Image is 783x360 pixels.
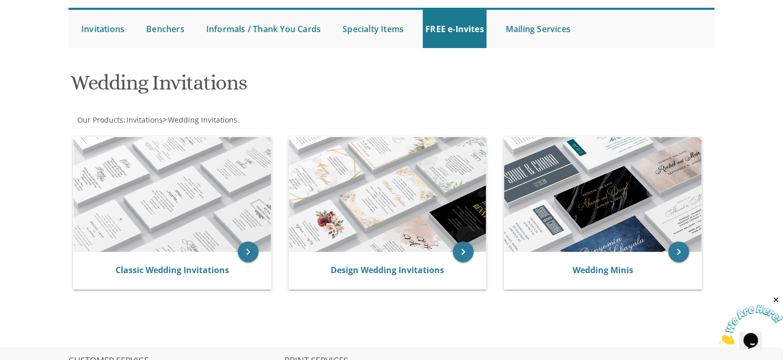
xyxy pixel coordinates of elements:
a: FREE e-Invites [423,10,487,48]
a: Classic Wedding Invitations [116,264,229,276]
a: Invitations [79,10,127,48]
a: Wedding Invitations [167,115,237,125]
span: Invitations [126,115,163,125]
a: Benchers [144,10,187,48]
img: Classic Wedding Invitations [74,137,271,252]
a: Design Wedding Invitations [331,264,444,276]
img: Design Wedding Invitations [289,137,487,252]
a: keyboard_arrow_right [238,242,259,262]
a: Mailing Services [503,10,573,48]
a: Our Products [76,115,123,125]
a: Informals / Thank You Cards [204,10,323,48]
a: keyboard_arrow_right [668,242,689,262]
img: Wedding Minis [504,137,702,252]
a: keyboard_arrow_right [453,242,474,262]
div: : [68,115,392,125]
iframe: chat widget [719,295,783,344]
a: Wedding Minis [573,264,633,276]
a: Invitations [125,115,163,125]
a: Specialty Items [340,10,406,48]
span: Wedding Invitations [168,115,237,125]
span: > [163,115,237,125]
h1: Wedding Invitations [70,71,493,102]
